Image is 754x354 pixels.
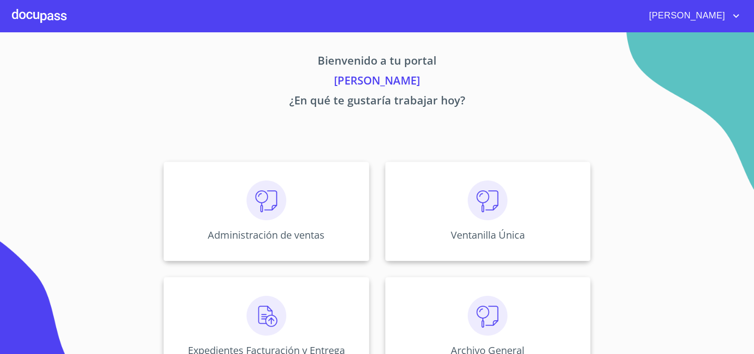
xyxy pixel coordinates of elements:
[71,52,683,72] p: Bienvenido a tu portal
[247,180,286,220] img: consulta.png
[642,8,730,24] span: [PERSON_NAME]
[247,296,286,336] img: carga.png
[468,180,507,220] img: consulta.png
[468,296,507,336] img: consulta.png
[208,228,325,242] p: Administración de ventas
[451,228,525,242] p: Ventanilla Única
[71,72,683,92] p: [PERSON_NAME]
[642,8,742,24] button: account of current user
[71,92,683,112] p: ¿En qué te gustaría trabajar hoy?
